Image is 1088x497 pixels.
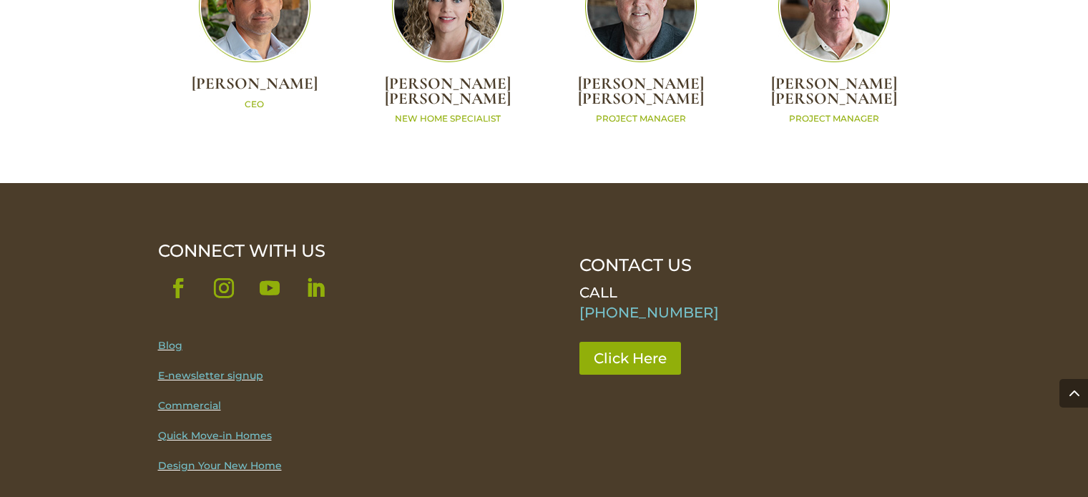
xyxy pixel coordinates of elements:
[158,268,198,308] a: Follow on Facebook
[250,268,290,308] a: Follow on Youtube
[158,459,282,472] a: Design Your New Home
[158,339,182,352] a: Blog
[158,241,523,261] div: CONNECT WITH US
[158,399,221,412] a: Commercial
[158,429,272,442] a: Quick Move-in Homes
[737,77,931,113] h2: [PERSON_NAME] [PERSON_NAME]
[544,113,737,125] p: PROJECT MANAGER
[295,268,335,308] a: Follow on LinkedIn
[158,99,351,111] p: CEO
[737,113,931,125] p: PROJECT MANAGER
[158,369,263,382] a: E-newsletter signup
[351,113,544,125] p: NEW HOME SPECIALIST
[579,342,681,375] a: Click Here
[579,284,617,301] span: CALL
[579,255,916,275] p: CONTACT US
[544,77,737,113] h2: [PERSON_NAME] [PERSON_NAME]
[204,268,244,308] a: Follow on Instagram
[579,304,719,321] a: [PHONE_NUMBER]
[158,77,351,99] h2: [PERSON_NAME]
[351,77,544,113] h2: [PERSON_NAME] [PERSON_NAME]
